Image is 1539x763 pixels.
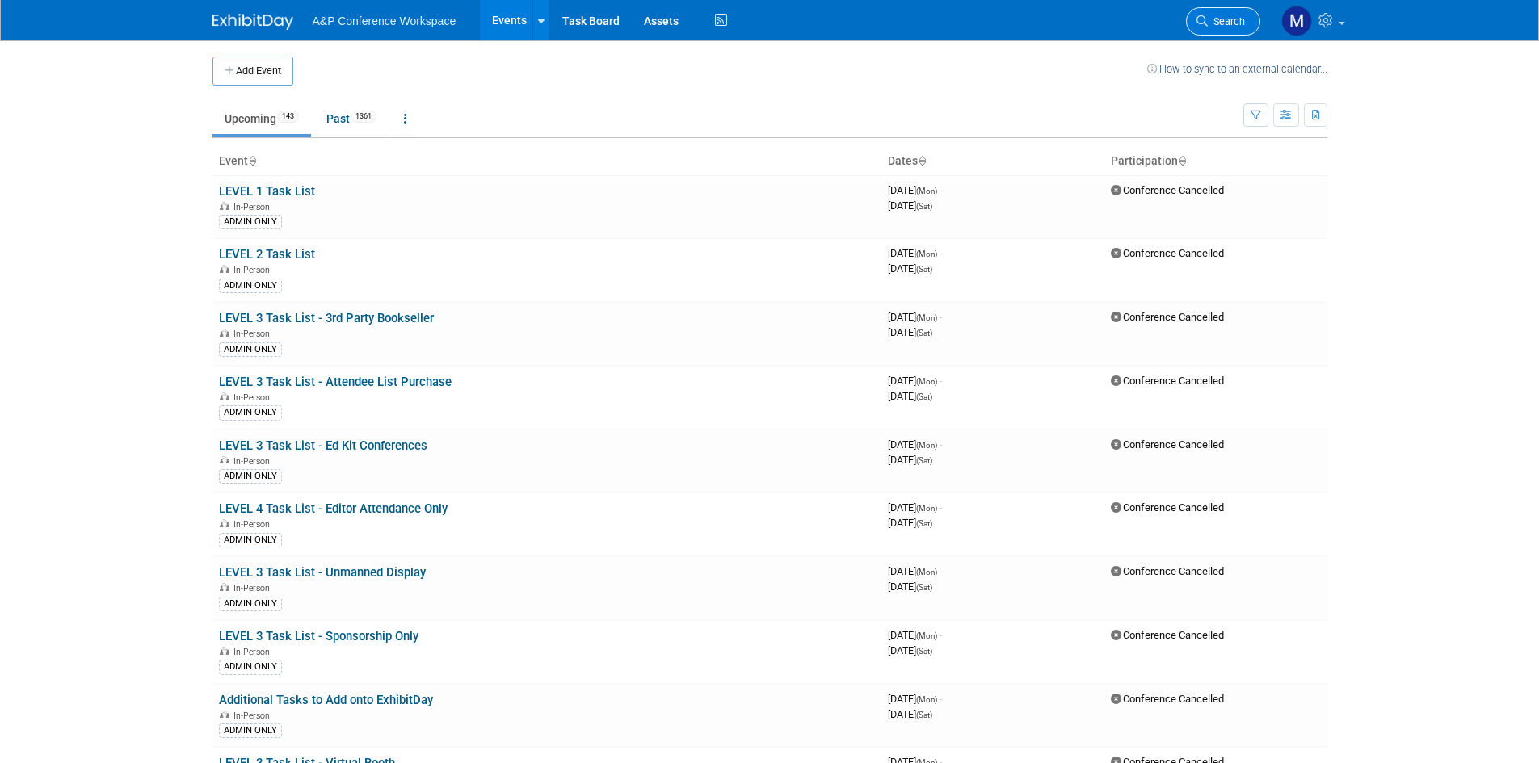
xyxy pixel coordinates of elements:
div: ADMIN ONLY [219,405,282,420]
span: Conference Cancelled [1111,693,1224,705]
img: In-Person Event [220,456,229,464]
span: (Mon) [916,441,937,450]
a: LEVEL 3 Task List - Sponsorship Only [219,629,418,644]
span: In-Person [233,519,275,530]
span: [DATE] [888,438,942,451]
a: How to sync to an external calendar... [1147,63,1327,75]
span: Search [1208,15,1245,27]
span: 143 [277,111,299,123]
span: (Mon) [916,504,937,513]
div: ADMIN ONLY [219,723,282,738]
div: ADMIN ONLY [219,215,282,229]
span: Conference Cancelled [1111,184,1224,196]
img: ExhibitDay [212,14,293,30]
a: LEVEL 3 Task List - 3rd Party Bookseller [219,311,434,325]
img: In-Person Event [220,265,229,273]
a: Search [1186,7,1260,36]
span: - [940,311,942,323]
span: In-Person [233,265,275,275]
span: - [940,565,942,577]
span: [DATE] [888,565,942,577]
span: In-Person [233,329,275,339]
div: ADMIN ONLY [219,279,282,293]
span: [DATE] [888,517,932,529]
img: Mark Strong [1281,6,1312,36]
th: Participation [1104,148,1327,175]
span: Conference Cancelled [1111,311,1224,323]
img: In-Person Event [220,329,229,337]
span: (Sat) [916,711,932,719]
span: 1361 [351,111,376,123]
img: In-Person Event [220,392,229,400]
span: [DATE] [888,693,942,705]
span: [DATE] [888,454,932,466]
span: [DATE] [888,199,932,212]
span: In-Person [233,711,275,721]
span: In-Person [233,583,275,593]
span: [DATE] [888,311,942,323]
th: Event [212,148,881,175]
span: (Mon) [916,187,937,195]
span: - [940,438,942,451]
span: [DATE] [888,501,942,514]
span: In-Person [233,647,275,657]
button: Add Event [212,57,293,86]
span: [DATE] [888,629,942,641]
span: [DATE] [888,708,932,720]
img: In-Person Event [220,519,229,527]
span: A&P Conference Workspace [313,15,456,27]
span: (Sat) [916,519,932,528]
span: (Sat) [916,392,932,401]
span: [DATE] [888,644,932,656]
a: Sort by Event Name [248,154,256,167]
span: (Mon) [916,313,937,322]
span: - [940,184,942,196]
a: Additional Tasks to Add onto ExhibitDay [219,693,433,707]
img: In-Person Event [220,583,229,591]
span: In-Person [233,392,275,403]
span: (Mon) [916,568,937,576]
th: Dates [881,148,1104,175]
span: [DATE] [888,247,942,259]
span: - [940,375,942,387]
a: LEVEL 3 Task List - Ed Kit Conferences [219,438,427,453]
a: LEVEL 1 Task List [219,184,315,199]
span: In-Person [233,456,275,467]
span: (Mon) [916,695,937,704]
span: Conference Cancelled [1111,438,1224,451]
img: In-Person Event [220,711,229,719]
span: (Sat) [916,583,932,592]
a: LEVEL 3 Task List - Attendee List Purchase [219,375,452,389]
span: Conference Cancelled [1111,247,1224,259]
span: (Sat) [916,202,932,211]
span: - [940,501,942,514]
a: LEVEL 4 Task List - Editor Attendance Only [219,501,448,516]
a: Upcoming143 [212,103,311,134]
span: (Sat) [916,456,932,465]
span: [DATE] [888,581,932,593]
span: [DATE] [888,326,932,338]
div: ADMIN ONLY [219,660,282,674]
div: ADMIN ONLY [219,342,282,357]
a: Past1361 [314,103,389,134]
div: ADMIN ONLY [219,597,282,611]
span: (Mon) [916,249,937,258]
span: [DATE] [888,375,942,387]
a: Sort by Start Date [918,154,926,167]
span: Conference Cancelled [1111,565,1224,577]
img: In-Person Event [220,647,229,655]
span: (Sat) [916,647,932,656]
span: Conference Cancelled [1111,375,1224,387]
span: Conference Cancelled [1111,629,1224,641]
span: - [940,247,942,259]
span: [DATE] [888,184,942,196]
span: In-Person [233,202,275,212]
div: ADMIN ONLY [219,469,282,484]
div: ADMIN ONLY [219,533,282,547]
span: Conference Cancelled [1111,501,1224,514]
a: LEVEL 2 Task List [219,247,315,262]
span: (Mon) [916,631,937,640]
a: Sort by Participation Type [1178,154,1186,167]
span: (Sat) [916,329,932,337]
a: LEVEL 3 Task List - Unmanned Display [219,565,426,580]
